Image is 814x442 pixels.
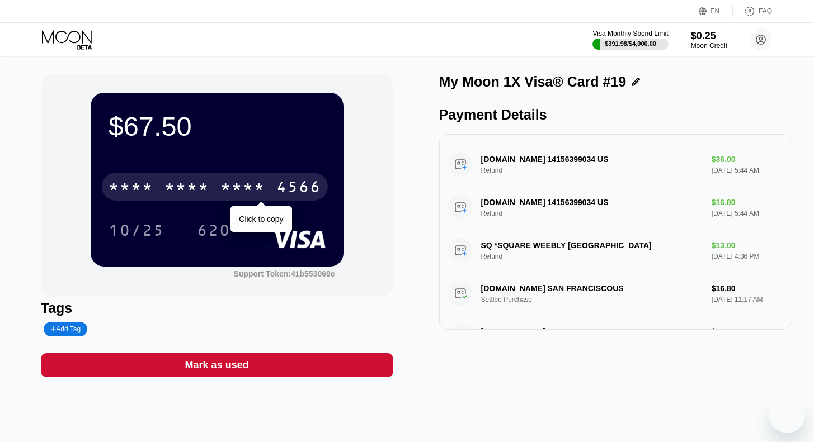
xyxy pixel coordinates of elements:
[189,216,239,244] div: 620
[691,30,727,50] div: $0.25Moon Credit
[439,74,627,90] div: My Moon 1X Visa® Card #19
[234,269,335,278] div: Support Token: 41b553069e
[185,359,249,372] div: Mark as used
[691,42,727,50] div: Moon Credit
[109,223,164,241] div: 10/25
[691,30,727,42] div: $0.25
[592,30,668,37] div: Visa Monthly Spend Limit
[699,6,733,17] div: EN
[41,353,393,377] div: Mark as used
[41,300,393,316] div: Tags
[44,322,87,336] div: Add Tag
[769,397,805,433] iframe: Button to launch messaging window
[239,215,283,224] div: Click to copy
[276,179,321,197] div: 4566
[605,40,656,47] div: $391.98 / $4,000.00
[592,30,668,50] div: Visa Monthly Spend Limit$391.98/$4,000.00
[109,111,326,142] div: $67.50
[733,6,772,17] div: FAQ
[234,269,335,278] div: Support Token:41b553069e
[711,7,720,15] div: EN
[759,7,772,15] div: FAQ
[50,325,81,333] div: Add Tag
[439,107,792,123] div: Payment Details
[100,216,173,244] div: 10/25
[197,223,230,241] div: 620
